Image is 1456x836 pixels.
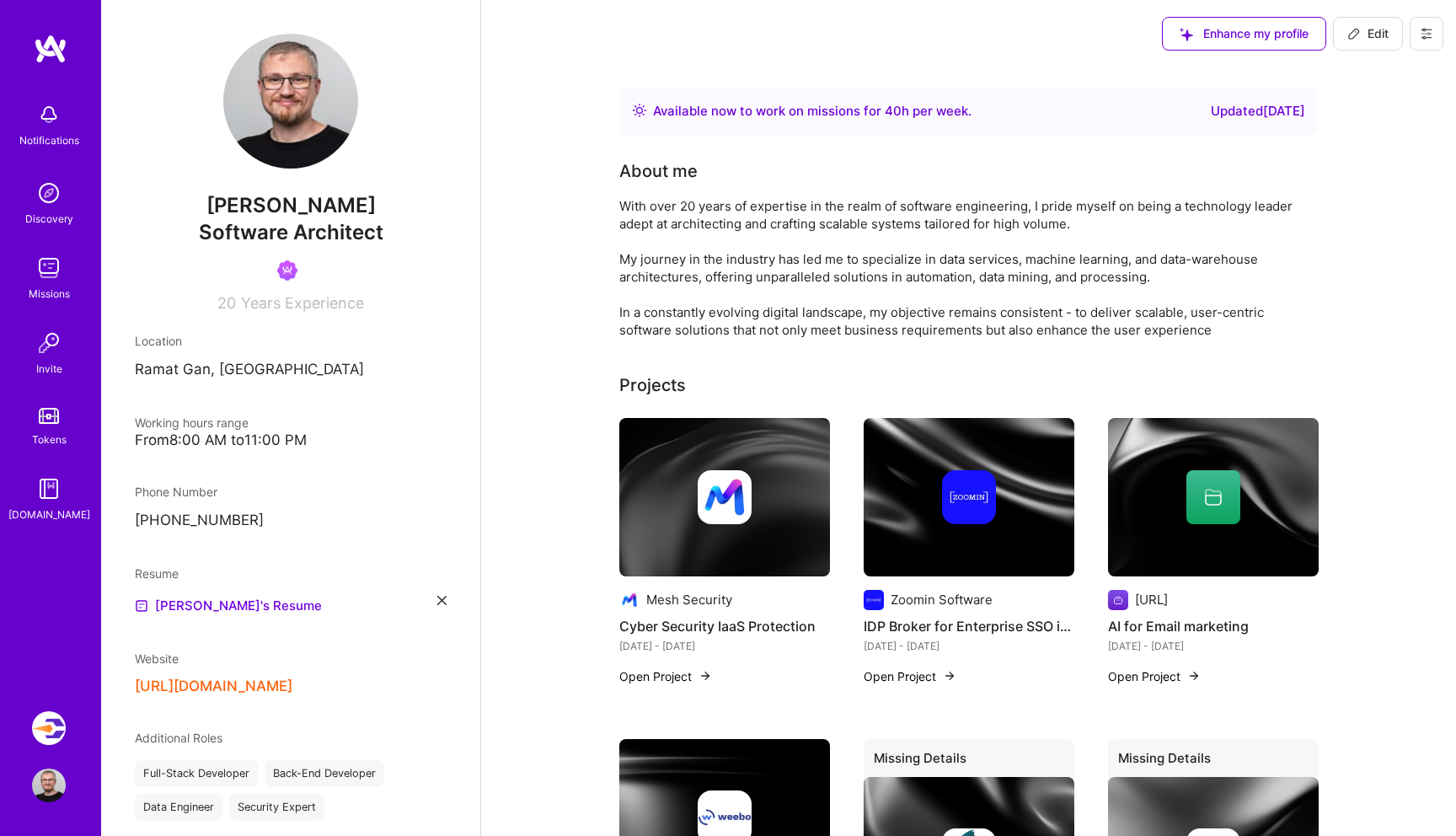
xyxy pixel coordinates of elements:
div: Discovery [25,210,73,228]
img: guide book [32,472,66,506]
span: Enhance my profile [1180,25,1309,42]
button: Open Project [1108,667,1201,685]
div: Tokens [32,431,67,448]
div: Location [135,332,447,350]
a: User Avatar [28,769,70,802]
img: Company logo [942,470,996,524]
a: [PERSON_NAME]'s Resume [135,596,322,616]
div: Updated [DATE] [1211,101,1305,121]
span: Edit [1347,25,1389,42]
img: cover [1108,418,1319,576]
img: Resume [135,599,148,613]
div: Missing Details [1108,739,1319,784]
img: teamwork [32,251,66,285]
div: Available now to work on missions for h per week . [653,101,972,121]
button: Edit [1333,17,1403,51]
div: About me [619,158,698,184]
img: Velocity: Enabling Developers Create Isolated Environments, Easily. [32,711,66,745]
button: Enhance my profile [1162,17,1326,51]
p: Ramat Gan, [GEOGRAPHIC_DATA] [135,360,447,380]
a: Velocity: Enabling Developers Create Isolated Environments, Easily. [28,711,70,745]
span: Additional Roles [135,731,222,745]
button: Open Project [864,667,956,685]
img: arrow-right [699,669,712,683]
img: arrow-right [943,669,956,683]
img: Company logo [619,590,640,610]
img: tokens [39,408,59,424]
div: [DATE] - [DATE] [619,637,830,655]
div: Missing Details [864,739,1074,784]
img: cover [619,418,830,576]
div: Mesh Security [646,591,732,608]
img: cover [864,418,1074,576]
span: Website [135,651,179,666]
span: [PERSON_NAME] [135,193,447,218]
i: icon SuggestedTeams [1180,28,1193,41]
span: Phone Number [135,485,217,499]
div: Back-End Developer [265,760,384,787]
div: [DATE] - [DATE] [864,637,1074,655]
img: Invite [32,326,66,360]
img: Company logo [864,590,884,610]
img: Company logo [1108,590,1128,610]
div: Missions [29,285,70,303]
h4: IDP Broker for Enterprise SSO integrations [864,615,1074,637]
div: Data Engineer [135,794,222,821]
div: From 8:00 AM to 11:00 PM [135,431,447,449]
span: Resume [135,566,179,581]
h4: Cyber Security IaaS Protection [619,615,830,637]
img: Company logo [698,470,752,524]
div: Notifications [19,131,79,149]
span: 20 [217,294,236,312]
div: Zoomin Software [891,591,993,608]
div: [DATE] - [DATE] [1108,637,1319,655]
img: Been on Mission [277,260,297,281]
h4: AI for Email marketing [1108,615,1319,637]
p: [PHONE_NUMBER] [135,511,447,531]
img: Availability [633,104,646,117]
div: With over 20 years of expertise in the realm of software engineering, I pride myself on being a t... [619,197,1293,339]
i: icon Close [437,596,447,605]
div: Security Expert [229,794,324,821]
img: logo [34,34,67,64]
img: User Avatar [223,34,358,169]
button: Open Project [619,667,712,685]
img: discovery [32,176,66,210]
span: Working hours range [135,415,249,430]
div: Full-Stack Developer [135,760,258,787]
img: bell [32,98,66,131]
div: Invite [36,360,62,378]
span: 40 [885,103,902,119]
div: [DOMAIN_NAME] [8,506,90,523]
img: arrow-right [1187,669,1201,683]
img: User Avatar [32,769,66,802]
div: Projects [619,372,686,398]
span: Software Architect [199,220,383,244]
div: [URL] [1135,591,1168,608]
button: [URL][DOMAIN_NAME] [135,678,292,695]
span: Years Experience [241,294,364,312]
